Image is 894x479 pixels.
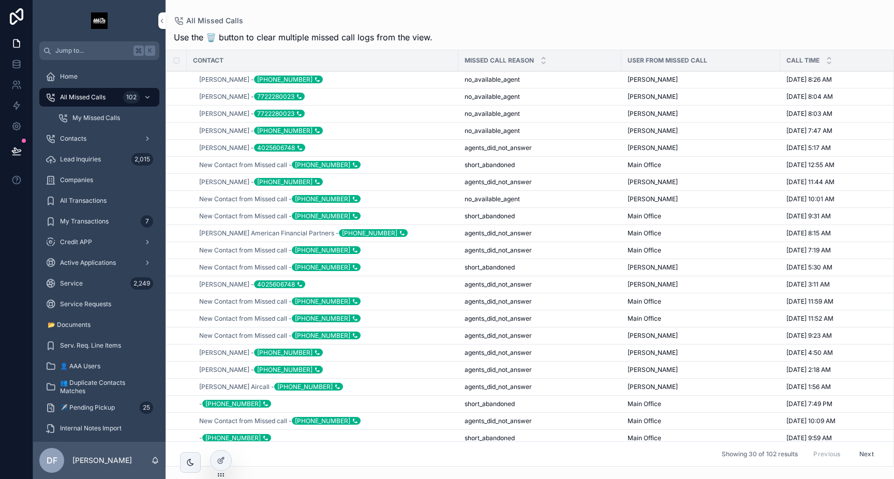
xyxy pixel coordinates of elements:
[72,114,120,122] span: My Missed Calls
[141,215,153,228] div: 7
[199,315,361,323] span: New Contact from Missed call -
[465,144,532,152] span: agents_did_not_answer
[465,332,532,340] span: agents_did_not_answer
[199,315,361,323] a: New Contact from Missed call -[PHONE_NUMBER]
[199,178,323,186] span: [PERSON_NAME] -
[186,16,243,26] span: All Missed Calls
[274,383,343,391] div: [PHONE_NUMBER]
[628,434,661,442] span: Main Office
[199,400,271,408] span: -
[628,229,661,237] span: Main Office
[174,31,433,43] span: Use the 🗑️ button to clear multiple missed call logs from the view.
[39,129,159,148] a: Contacts
[786,417,836,425] span: [DATE] 10:09 AM
[254,280,305,288] div: 4025606748
[254,110,305,117] div: 7722280023
[39,150,159,169] a: Lead Inquiries2,015
[199,76,323,84] a: [PERSON_NAME] -[PHONE_NUMBER]
[199,280,305,289] span: [PERSON_NAME] -
[254,76,323,83] div: [PHONE_NUMBER]
[786,297,833,306] span: [DATE] 11:59 AM
[465,127,520,135] span: no_available_agent
[199,366,323,374] a: [PERSON_NAME] -[PHONE_NUMBER]
[199,349,323,357] a: [PERSON_NAME] -[PHONE_NUMBER]
[292,417,361,425] div: [PHONE_NUMBER]
[39,233,159,251] a: Credit APP
[60,72,78,81] span: Home
[131,153,153,166] div: 2,015
[39,295,159,313] a: Service Requests
[465,195,520,203] span: no_available_agent
[786,76,832,84] span: [DATE] 8:26 AM
[130,277,153,290] div: 2,249
[465,417,532,425] span: agents_did_not_answer
[292,315,361,322] div: [PHONE_NUMBER]
[292,263,361,271] div: [PHONE_NUMBER]
[199,280,305,289] a: [PERSON_NAME] -4025606748
[786,400,832,408] span: [DATE] 7:49 PM
[39,41,159,60] button: Jump to...K
[199,212,361,220] span: New Contact from Missed call -
[786,212,831,220] span: [DATE] 9:31 AM
[628,246,661,255] span: Main Office
[199,434,271,442] span: -
[202,434,271,442] div: [PHONE_NUMBER]
[199,110,305,118] span: [PERSON_NAME] -
[628,161,661,169] span: Main Office
[786,229,831,237] span: [DATE] 8:15 AM
[786,332,832,340] span: [DATE] 9:23 AM
[199,383,343,391] span: [PERSON_NAME] Aircall -
[60,197,107,205] span: All Transactions
[60,300,111,308] span: Service Requests
[60,217,109,226] span: My Transactions
[465,212,515,220] span: short_abandoned
[33,60,166,442] div: scrollable content
[852,446,881,462] button: Next
[254,127,323,134] div: [PHONE_NUMBER]
[465,246,532,255] span: agents_did_not_answer
[465,76,520,84] span: no_available_agent
[199,161,361,169] span: New Contact from Missed call -
[254,366,323,373] div: [PHONE_NUMBER]
[199,93,305,101] a: [PERSON_NAME] -7722280023
[47,454,57,467] span: DF
[52,109,159,127] a: My Missed Calls
[786,56,820,65] span: Call Time
[55,47,129,55] span: Jump to...
[465,434,515,442] span: short_abandoned
[39,274,159,293] a: Service2,249
[199,332,361,340] a: New Contact from Missed call -[PHONE_NUMBER]
[628,297,661,306] span: Main Office
[39,378,159,396] a: 👥 Duplicate Contacts Matches
[786,366,831,374] span: [DATE] 2:18 AM
[193,56,224,65] span: Contact
[174,16,243,26] a: All Missed Calls
[39,398,159,417] a: ✈️ Pending Pickup25
[786,280,830,289] span: [DATE] 3:11 AM
[199,297,361,306] a: New Contact from Missed call -[PHONE_NUMBER]
[465,178,532,186] span: agents_did_not_answer
[72,455,132,466] p: [PERSON_NAME]
[60,155,101,163] span: Lead Inquiries
[60,341,121,350] span: Serv. Req. Line Items
[628,56,707,65] span: User from Missed Call
[786,383,831,391] span: [DATE] 1:56 AM
[199,229,408,237] a: [PERSON_NAME] American Financial Partners -[PHONE_NUMBER]
[199,246,361,255] a: New Contact from Missed call -[PHONE_NUMBER]
[339,229,408,237] div: [PHONE_NUMBER]
[199,332,361,340] span: New Contact from Missed call -
[39,419,159,438] a: Internal Notes Import
[199,263,361,272] a: New Contact from Missed call -[PHONE_NUMBER]
[254,93,305,100] div: 7722280023
[199,383,343,391] a: [PERSON_NAME] Aircall -[PHONE_NUMBER]
[199,195,361,203] span: New Contact from Missed call -
[465,161,515,169] span: short_abandoned
[628,263,678,272] span: [PERSON_NAME]
[786,349,833,357] span: [DATE] 4:50 AM
[199,127,323,135] a: [PERSON_NAME] -[PHONE_NUMBER]
[628,110,678,118] span: [PERSON_NAME]
[628,76,678,84] span: [PERSON_NAME]
[292,297,361,305] div: [PHONE_NUMBER]
[628,144,678,152] span: [PERSON_NAME]
[199,246,361,255] span: New Contact from Missed call -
